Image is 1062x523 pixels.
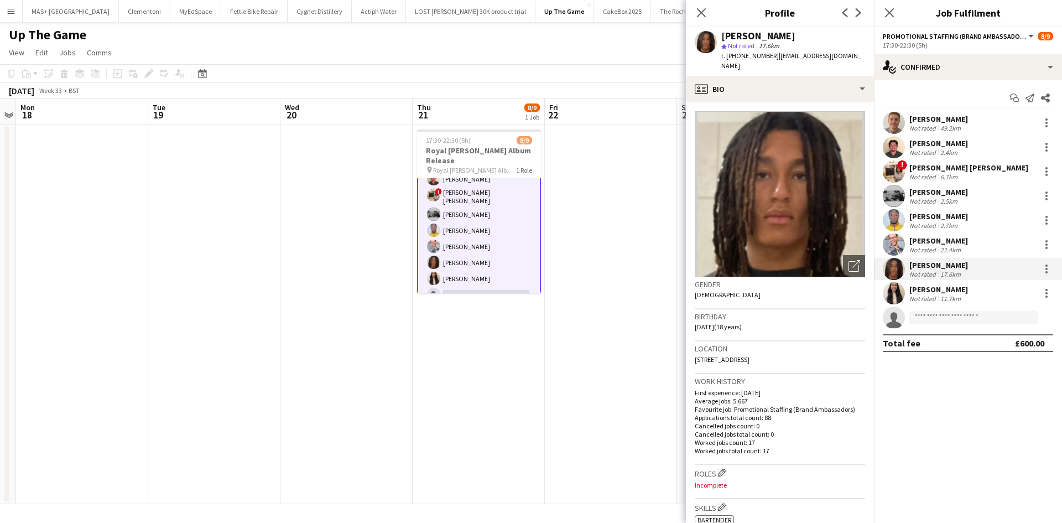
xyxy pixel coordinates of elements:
h3: Roles [695,467,865,479]
h3: Job Fulfilment [874,6,1062,20]
button: MAS+ [GEOGRAPHIC_DATA] [23,1,119,22]
div: £600.00 [1015,338,1044,349]
span: Week 33 [37,86,64,95]
span: 19 [151,108,165,121]
div: [PERSON_NAME] [909,187,968,197]
p: Cancelled jobs total count: 0 [695,430,865,438]
p: Average jobs: 5.667 [695,397,865,405]
div: Confirmed [874,54,1062,80]
a: Comms [82,45,116,60]
div: 2.4km [938,148,960,157]
span: 1 Role [516,166,532,174]
div: [PERSON_NAME] [909,114,968,124]
h3: Royal [PERSON_NAME] Album Release [417,146,541,165]
div: Bio [686,76,874,102]
span: 22 [548,108,558,121]
button: Promotional Staffing (Brand Ambassadors) [883,32,1035,40]
div: Open photos pop-in [843,255,865,277]
button: LOST [PERSON_NAME] 30K product trial [406,1,535,22]
span: 17.6km [757,42,782,50]
app-job-card: 17:30-22:30 (5h)8/9Royal [PERSON_NAME] Album Release Royal [PERSON_NAME] Album Release1 RolePromo... [417,130,541,293]
div: 11.7km [938,294,963,303]
button: Fettle Bike Repair [221,1,288,22]
a: Jobs [55,45,80,60]
span: 18 [19,108,35,121]
div: 17:30-22:30 (5h) [883,41,1053,49]
h3: Location [695,344,865,354]
span: [STREET_ADDRESS] [695,355,749,364]
span: 21 [415,108,431,121]
a: View [4,45,29,60]
div: Not rated [909,221,938,230]
div: Not rated [909,148,938,157]
span: Sat [681,102,694,112]
span: Thu [417,102,431,112]
button: Up The Game [535,1,594,22]
a: Edit [31,45,53,60]
span: ! [435,188,442,195]
div: 2.7km [938,221,960,230]
p: Cancelled jobs count: 0 [695,422,865,430]
span: Mon [20,102,35,112]
span: Jobs [59,48,76,58]
span: | [EMAIL_ADDRESS][DOMAIN_NAME] [721,51,861,70]
span: Fri [549,102,558,112]
button: The Rochester Bridge Club [651,1,742,22]
p: Worked jobs total count: 17 [695,447,865,455]
app-card-role: Promotional Staffing (Brand Ambassadors)1I10A8/917:30-22:30 (5h)[PERSON_NAME][PERSON_NAME]![PERSO... [417,135,541,307]
span: Comms [87,48,112,58]
h3: Work history [695,376,865,386]
h3: Birthday [695,312,865,322]
span: 8/9 [1038,32,1053,40]
p: First experience: [DATE] [695,389,865,397]
h3: Profile [686,6,874,20]
button: Clementoni [119,1,170,22]
div: [PERSON_NAME] [909,236,968,246]
span: View [9,48,24,58]
div: Not rated [909,270,938,278]
p: Favourite job: Promotional Staffing (Brand Ambassadors) [695,405,865,413]
div: [PERSON_NAME] [909,211,968,221]
button: Cygnet Distillery [288,1,352,22]
div: 6.7km [938,173,960,181]
h3: Gender [695,279,865,289]
div: 2.5km [938,197,960,205]
span: 8/9 [517,136,532,144]
span: Royal [PERSON_NAME] Album Release [433,166,516,174]
div: [PERSON_NAME] [909,260,968,270]
div: 22.4km [938,246,963,254]
div: 17.6km [938,270,963,278]
div: 49.2km [938,124,963,132]
div: BST [69,86,80,95]
div: [PERSON_NAME] [909,138,968,148]
button: CakeBox 2025 [594,1,651,22]
span: 8/9 [524,103,540,112]
p: Applications total count: 88 [695,413,865,422]
div: [PERSON_NAME] [721,31,795,41]
span: Tue [153,102,165,112]
img: Crew avatar or photo [695,111,865,277]
div: [PERSON_NAME] [909,284,968,294]
span: ! [897,160,907,170]
div: Not rated [909,294,938,303]
div: 1 Job [525,113,539,121]
span: 20 [283,108,299,121]
button: MyEdSpace [170,1,221,22]
p: Incomplete [695,481,865,489]
h1: Up The Game [9,27,86,43]
div: Total fee [883,338,920,349]
span: Edit [35,48,48,58]
p: Worked jobs count: 17 [695,438,865,447]
span: [DEMOGRAPHIC_DATA] [695,291,761,299]
span: Wed [285,102,299,112]
div: [DATE] [9,85,34,96]
div: [PERSON_NAME] [PERSON_NAME] [909,163,1028,173]
span: 23 [680,108,694,121]
span: [DATE] (18 years) [695,323,742,331]
button: Actiph Water [352,1,406,22]
div: Not rated [909,197,938,205]
div: Not rated [909,124,938,132]
div: Not rated [909,246,938,254]
span: Promotional Staffing (Brand Ambassadors) [883,32,1027,40]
